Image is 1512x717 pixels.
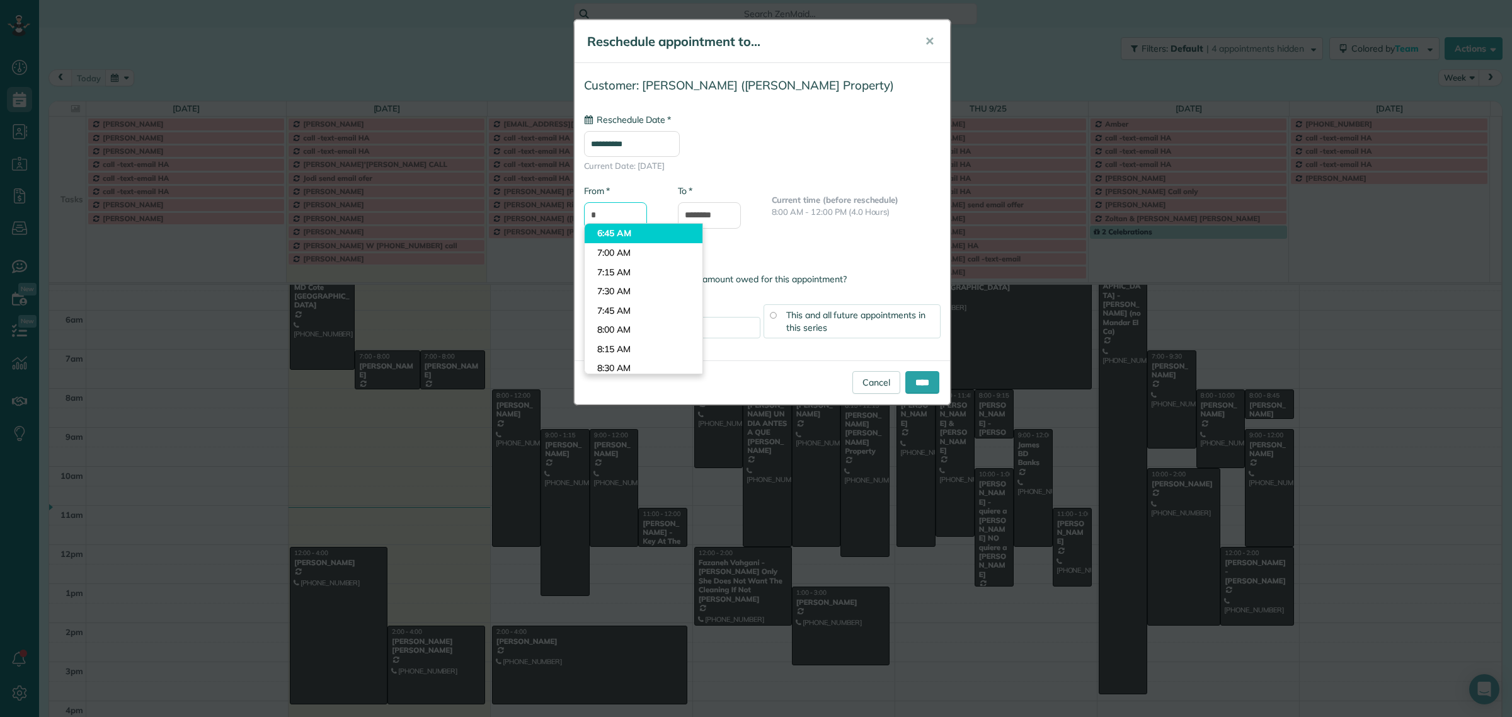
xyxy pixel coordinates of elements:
[585,263,702,282] li: 7:15 AM
[786,309,925,333] span: This and all future appointments in this series
[585,340,702,359] li: 8:15 AM
[770,312,776,318] input: This and all future appointments in this series
[585,358,702,378] li: 8:30 AM
[925,34,934,49] span: ✕
[772,195,899,205] b: Current time (before reschedule)
[584,79,941,92] h4: Customer: [PERSON_NAME] ([PERSON_NAME] Property)
[587,33,907,50] h5: Reschedule appointment to...
[598,273,847,285] span: Automatically recalculate amount owed for this appointment?
[584,185,610,197] label: From
[678,185,692,197] label: To
[772,206,941,218] p: 8:00 AM - 12:00 PM (4.0 Hours)
[584,287,941,299] label: Apply changes to
[584,113,671,126] label: Reschedule Date
[584,160,941,172] span: Current Date: [DATE]
[585,224,702,243] li: 6:45 AM
[585,282,702,301] li: 7:30 AM
[585,301,702,321] li: 7:45 AM
[852,371,900,394] a: Cancel
[585,320,702,340] li: 8:00 AM
[585,243,702,263] li: 7:00 AM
